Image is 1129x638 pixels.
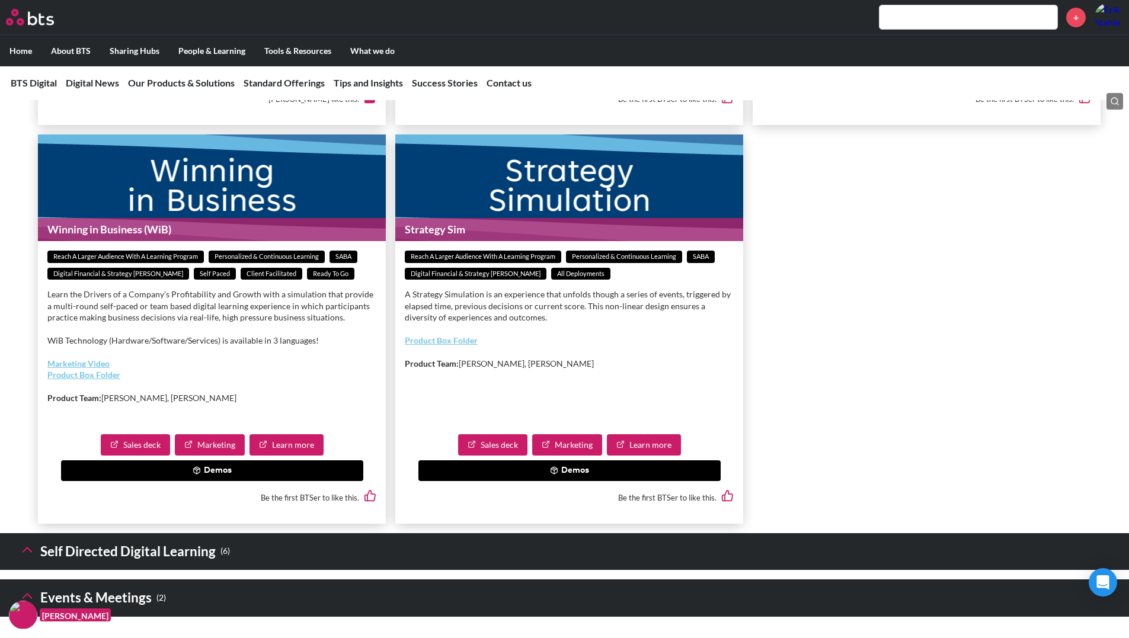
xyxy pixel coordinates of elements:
[687,251,715,263] span: SABA
[244,77,325,88] a: Standard Offerings
[47,370,120,380] a: Product Box Folder
[9,601,37,629] img: F
[412,77,478,88] a: Success Stories
[6,9,76,25] a: Go home
[66,77,119,88] a: Digital News
[47,358,110,368] a: Marketing Video
[405,358,459,368] strong: Product Team:
[175,434,245,456] a: Marketing
[47,268,189,280] span: Digital financial & Strategy [PERSON_NAME]
[19,539,230,565] h3: Self Directed Digital Learning
[47,392,376,404] p: [PERSON_NAME], [PERSON_NAME]
[220,543,230,559] small: ( 6 )
[47,481,376,514] div: Be the first BTSer to like this.
[255,36,341,66] label: Tools & Resources
[128,77,235,88] a: Our Products & Solutions
[6,9,54,25] img: BTS Logo
[194,268,236,280] span: Self paced
[47,335,376,347] p: WiB Technology (Hardware/Software/Services) is available in 3 languages!
[418,460,721,482] button: Demos
[458,434,527,456] a: Sales deck
[487,77,532,88] a: Contact us
[100,36,169,66] label: Sharing Hubs
[47,288,376,323] p: Learn the Drivers of a Company’s Profitability and Growth with a simulation that provide a multi-...
[307,268,354,280] span: Ready to go
[1066,8,1086,27] a: +
[156,590,166,606] small: ( 2 )
[395,218,743,241] h1: Strategy Sim
[41,36,100,66] label: About BTS
[405,358,734,370] p: [PERSON_NAME], [PERSON_NAME]
[1095,3,1123,31] a: Profile
[11,77,57,88] a: BTS Digital
[405,268,546,280] span: Digital financial & Strategy [PERSON_NAME]
[1089,568,1117,597] div: Open Intercom Messenger
[47,251,204,263] span: Reach a Larger Audience With a Learning Program
[40,608,111,622] figcaption: [PERSON_NAME]
[169,36,255,66] label: People & Learning
[334,77,403,88] a: Tips and Insights
[61,460,363,482] button: Demos
[405,288,734,323] p: A Strategy Simulation is an experience that unfolds though a series of events, triggered by elaps...
[1095,3,1123,31] img: Erik Stahle
[101,434,170,456] a: Sales deck
[566,251,682,263] span: Personalized & Continuous Learning
[209,251,325,263] span: Personalized & Continuous Learning
[241,268,302,280] span: Client facilitated
[330,251,357,263] span: SABA
[250,434,324,456] a: Learn more
[47,393,101,403] strong: Product Team:
[405,335,478,345] a: Product Box Folder
[551,268,610,280] span: All deployments
[405,481,734,514] div: Be the first BTSer to like this.
[19,585,166,611] h3: Events & Meetings
[405,251,561,263] span: Reach a Larger Audience With a Learning Program
[532,434,602,456] a: Marketing
[341,36,404,66] label: What we do
[38,218,386,241] h1: Winning in Business (WiB)
[607,434,681,456] a: Learn more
